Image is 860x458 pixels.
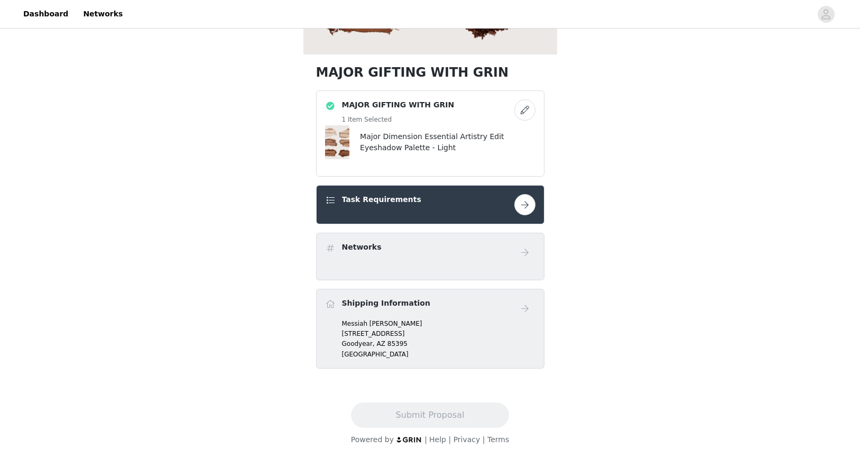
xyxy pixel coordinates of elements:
[454,435,480,444] a: Privacy
[316,90,544,177] div: MAJOR GIFTING WITH GRIN
[342,329,535,338] p: [STREET_ADDRESS]
[342,115,455,124] h5: 1 Item Selected
[342,99,455,111] h4: MAJOR GIFTING WITH GRIN
[424,435,427,444] span: |
[342,340,375,347] span: Goodyear,
[360,131,535,153] h4: Major Dimension Essential Artistry Edit Eyeshadow Palette - Light
[320,125,354,159] img: Major Dimension Essential Artistry Edit Eyeshadow Palette - Light
[316,185,544,224] div: Task Requirements
[316,289,544,369] div: Shipping Information
[17,2,75,26] a: Dashboard
[342,298,430,309] h4: Shipping Information
[377,340,385,347] span: AZ
[387,340,408,347] span: 85395
[316,63,544,82] h1: MAJOR GIFTING WITH GRIN
[342,350,535,359] p: [GEOGRAPHIC_DATA]
[429,435,446,444] a: Help
[77,2,129,26] a: Networks
[396,436,422,443] img: logo
[342,242,382,253] h4: Networks
[821,6,831,23] div: avatar
[351,435,394,444] span: Powered by
[316,233,544,280] div: Networks
[483,435,485,444] span: |
[351,402,509,428] button: Submit Proposal
[342,194,421,205] h4: Task Requirements
[342,319,535,328] p: Messiah [PERSON_NAME]
[448,435,451,444] span: |
[487,435,509,444] a: Terms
